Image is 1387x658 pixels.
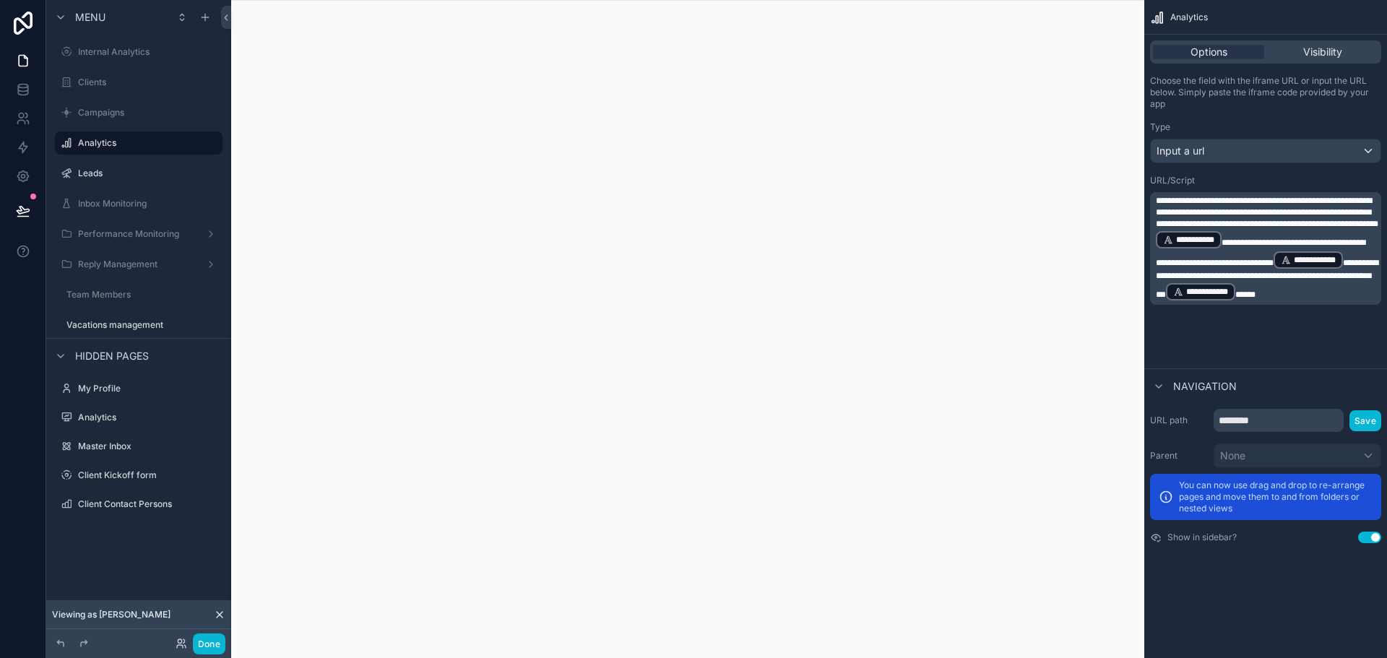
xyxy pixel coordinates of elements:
[78,441,220,452] label: Master Inbox
[78,107,220,118] label: Campaigns
[55,493,222,516] a: Client Contact Persons
[1150,192,1381,305] div: scrollable content
[55,71,222,94] a: Clients
[1220,449,1245,463] span: None
[78,259,199,270] label: Reply Management
[78,137,214,149] label: Analytics
[78,383,220,394] label: My Profile
[1191,45,1227,59] span: Options
[1214,443,1381,468] button: None
[55,313,222,337] a: Vacations management
[1173,379,1237,394] span: Navigation
[55,435,222,458] a: Master Inbox
[55,464,222,487] a: Client Kickoff form
[1150,139,1381,163] button: Input a url
[55,222,222,246] a: Performance Monitoring
[1150,450,1208,462] label: Parent
[55,101,222,124] a: Campaigns
[1157,144,1204,158] span: Input a url
[78,498,220,510] label: Client Contact Persons
[78,228,199,240] label: Performance Monitoring
[75,10,105,25] span: Menu
[55,377,222,400] a: My Profile
[1179,480,1373,514] p: You can now use drag and drop to re-arrange pages and move them to and from folders or nested views
[55,131,222,155] a: Analytics
[55,162,222,185] a: Leads
[78,469,220,481] label: Client Kickoff form
[55,192,222,215] a: Inbox Monitoring
[1150,121,1170,133] label: Type
[66,319,220,331] label: Vacations management
[55,283,222,306] a: Team Members
[78,168,220,179] label: Leads
[75,349,149,363] span: Hidden pages
[55,253,222,276] a: Reply Management
[52,609,170,620] span: Viewing as [PERSON_NAME]
[55,406,222,429] a: Analytics
[1150,75,1381,110] p: Choose the field with the iframe URL or input the URL below. Simply paste the iframe code provide...
[55,40,222,64] a: Internal Analytics
[78,198,220,209] label: Inbox Monitoring
[66,289,220,300] label: Team Members
[78,412,220,423] label: Analytics
[1170,12,1208,23] span: Analytics
[1150,415,1208,426] label: URL path
[78,77,220,88] label: Clients
[1349,410,1381,431] button: Save
[193,633,225,654] button: Done
[1150,175,1195,186] label: URL/Script
[1303,45,1342,59] span: Visibility
[78,46,220,58] label: Internal Analytics
[1167,532,1237,543] label: Show in sidebar?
